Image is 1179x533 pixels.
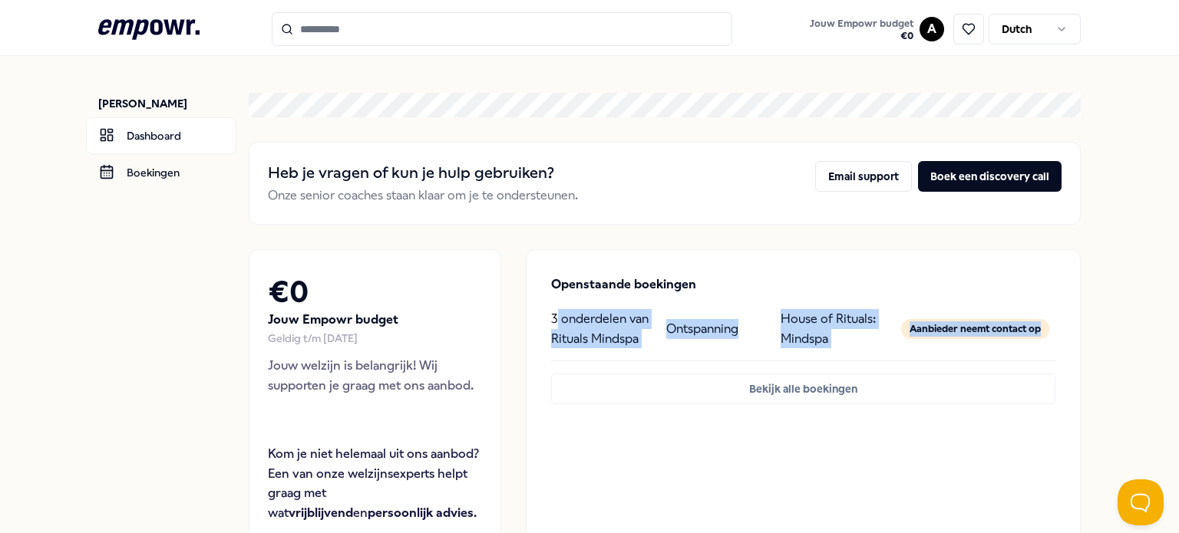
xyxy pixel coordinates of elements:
[807,15,916,45] button: Jouw Empowr budget€0
[815,161,912,206] a: Email support
[901,319,1049,339] div: Aanbieder neemt contact op
[666,319,738,339] p: Ontspanning
[368,505,474,520] strong: persoonlijk advies
[86,117,236,154] a: Dashboard
[551,309,653,348] p: 3 onderdelen van Rituals Mindspa
[551,275,1055,294] p: Openstaande boekingen
[268,444,482,522] p: Kom je niet helemaal uit ons aanbod? Een van onze welzijnsexperts helpt graag met wat en .
[268,186,578,206] p: Onze senior coaches staan klaar om je te ondersteunen.
[268,161,578,186] h2: Heb je vragen of kun je hulp gebruiken?
[918,161,1062,192] button: Boek een discovery call
[98,96,236,111] p: [PERSON_NAME]
[268,330,482,347] div: Geldig t/m [DATE]
[268,268,482,317] h2: € 0
[920,17,944,41] button: A
[1118,479,1164,525] iframe: Help Scout Beacon - Open
[268,356,482,395] p: Jouw welzijn is belangrijk! Wij supporten je graag met ons aanbod.
[268,310,482,330] p: Jouw Empowr budget
[810,18,913,30] span: Jouw Empowr budget
[781,309,883,348] p: House of Rituals: Mindspa
[272,12,732,46] input: Search for products, categories or subcategories
[289,505,353,520] strong: vrijblijvend
[86,154,236,191] a: Boekingen
[815,161,912,192] button: Email support
[810,30,913,42] span: € 0
[551,373,1055,404] button: Bekijk alle boekingen
[804,13,920,45] a: Jouw Empowr budget€0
